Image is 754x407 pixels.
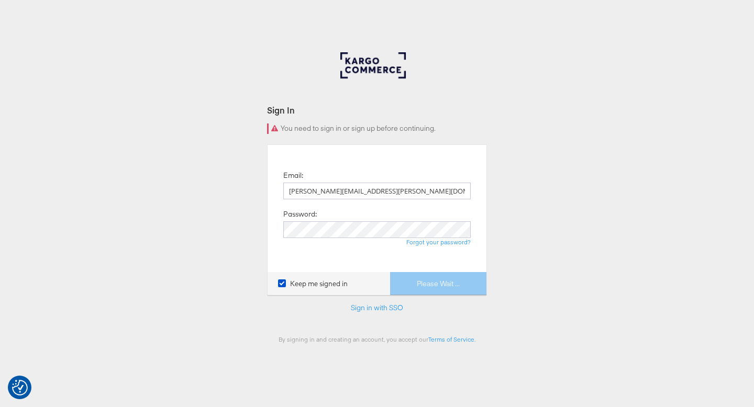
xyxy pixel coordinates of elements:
label: Keep me signed in [278,279,348,289]
div: Sign In [267,104,487,116]
a: Terms of Service [428,335,474,343]
img: Revisit consent button [12,380,28,395]
button: Consent Preferences [12,380,28,395]
label: Password: [283,209,317,219]
div: You need to sign in or sign up before continuing. [267,123,487,134]
a: Sign in with SSO [351,303,403,312]
a: Forgot your password? [406,238,471,246]
div: By signing in and creating an account, you accept our . [267,335,487,343]
label: Email: [283,171,303,180]
input: Email [283,183,471,199]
